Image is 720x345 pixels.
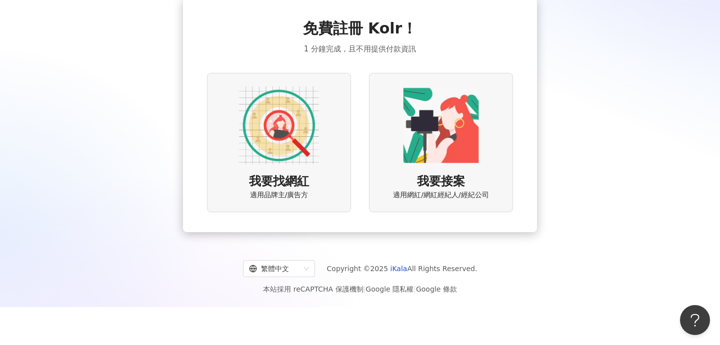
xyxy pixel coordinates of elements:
iframe: Help Scout Beacon - Open [680,305,710,335]
span: 我要接案 [417,173,465,190]
span: | [363,285,366,293]
span: 適用品牌主/廣告方 [250,190,308,200]
div: 繁體中文 [249,261,300,277]
span: | [413,285,416,293]
span: 免費註冊 Kolr！ [303,18,417,39]
img: AD identity option [239,85,319,165]
a: iKala [390,265,407,273]
span: 1 分鐘完成，且不用提供付款資訊 [304,43,416,55]
span: 我要找網紅 [249,173,309,190]
a: Google 條款 [416,285,457,293]
span: Copyright © 2025 All Rights Reserved. [327,263,477,275]
a: Google 隱私權 [365,285,413,293]
img: KOL identity option [401,85,481,165]
span: 適用網紅/網紅經紀人/經紀公司 [393,190,488,200]
span: 本站採用 reCAPTCHA 保護機制 [263,283,456,295]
